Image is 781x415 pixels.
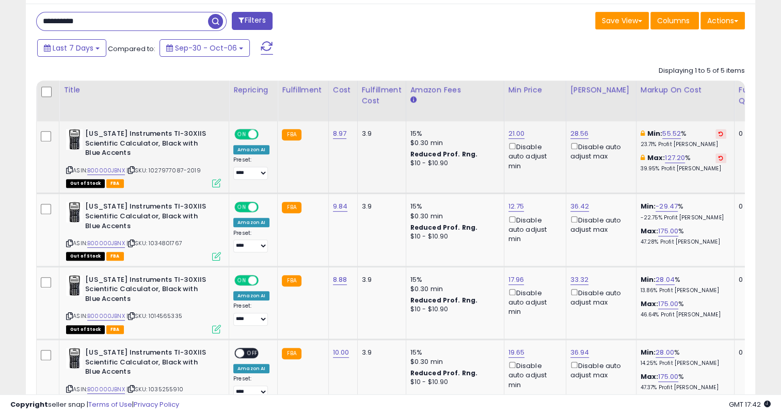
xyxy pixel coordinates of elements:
button: Columns [650,12,699,29]
span: Sep-30 - Oct-06 [175,43,237,53]
a: Terms of Use [88,400,132,409]
div: ASIN: [66,129,221,186]
b: Min: [641,201,656,211]
div: $10 - $10.90 [410,232,496,241]
div: 0 [739,129,771,138]
a: -29.47 [656,201,678,212]
span: | SKU: 1027977087-2019 [126,166,201,174]
button: Filters [232,12,272,30]
div: Preset: [233,230,269,253]
div: $0.30 min [410,357,496,366]
div: $10 - $10.90 [410,305,496,314]
span: FBA [106,179,124,188]
div: Amazon AI [233,364,269,373]
strong: Copyright [10,400,48,409]
div: 0 [739,202,771,211]
a: 21.00 [508,129,525,139]
div: Disable auto adjust min [508,214,558,244]
div: $0.30 min [410,212,496,221]
span: All listings that are currently out of stock and unavailable for purchase on Amazon [66,179,105,188]
b: Reduced Prof. Rng. [410,369,478,377]
div: % [641,372,726,391]
div: Disable auto adjust min [508,141,558,171]
b: [US_STATE] Instruments TI-30XIIS Scientific Calculator, Black with Blue Accents [85,129,211,161]
small: FBA [282,275,301,286]
div: % [641,129,726,148]
p: 23.71% Profit [PERSON_NAME] [641,141,726,148]
a: 9.84 [333,201,348,212]
span: OFF [257,276,274,284]
b: Max: [641,226,659,236]
p: 47.28% Profit [PERSON_NAME] [641,238,726,246]
p: -22.75% Profit [PERSON_NAME] [641,214,726,221]
div: 15% [410,348,496,357]
a: 28.56 [570,129,589,139]
span: All listings that are currently out of stock and unavailable for purchase on Amazon [66,325,105,334]
div: ASIN: [66,202,221,259]
div: % [641,348,726,367]
a: B00000JBNX [87,239,125,248]
a: B00000JBNX [87,166,125,175]
b: Max: [641,299,659,309]
div: Amazon AI [233,218,269,227]
a: 175.00 [658,372,678,382]
b: [US_STATE] Instruments TI-30XIIS Scientific Calculator, Black with Blue Accents [85,348,211,379]
p: 47.37% Profit [PERSON_NAME] [641,384,726,391]
a: 19.65 [508,347,525,358]
a: 8.97 [333,129,347,139]
small: FBA [282,202,301,213]
button: Actions [700,12,745,29]
div: $0.30 min [410,284,496,294]
div: seller snap | | [10,400,179,410]
b: Min: [641,275,656,284]
a: 10.00 [333,347,349,358]
span: Last 7 Days [53,43,93,53]
div: 15% [410,202,496,211]
span: All listings that are currently out of stock and unavailable for purchase on Amazon [66,252,105,261]
img: 417kscOyF7L._SL40_.jpg [66,275,83,296]
div: $10 - $10.90 [410,159,496,168]
div: Preset: [233,156,269,180]
div: 3.9 [362,129,398,138]
div: Repricing [233,85,273,95]
b: Min: [641,347,656,357]
a: B00000JBNX [87,312,125,321]
img: 417kscOyF7L._SL40_.jpg [66,348,83,369]
div: Preset: [233,375,269,398]
b: Reduced Prof. Rng. [410,150,478,158]
div: Markup on Cost [641,85,730,95]
div: Disable auto adjust min [508,287,558,317]
p: 13.86% Profit [PERSON_NAME] [641,287,726,294]
small: FBA [282,129,301,140]
div: Disable auto adjust max [570,141,628,161]
b: Max: [641,372,659,381]
div: Amazon AI [233,291,269,300]
div: % [641,227,726,246]
small: FBA [282,348,301,359]
span: OFF [257,203,274,212]
a: 55.52 [662,129,681,139]
div: ASIN: [66,275,221,332]
div: Disable auto adjust max [570,287,628,307]
div: Amazon Fees [410,85,500,95]
div: Disable auto adjust min [508,360,558,390]
span: | SKU: 1034801767 [126,239,182,247]
b: [US_STATE] Instruments TI-30XIIS Scientific Calculator, Black with Blue Accents [85,202,211,233]
div: Cost [333,85,353,95]
b: [US_STATE] Instruments TI-30XIIS Scientific Calculator, Black with Blue Accents [85,275,211,307]
a: 28.04 [656,275,675,285]
a: 28.00 [656,347,674,358]
th: The percentage added to the cost of goods (COGS) that forms the calculator for Min & Max prices. [636,81,734,121]
div: Fulfillable Quantity [739,85,774,106]
div: % [641,153,726,172]
div: 15% [410,129,496,138]
div: % [641,202,726,221]
div: 0 [739,348,771,357]
span: FBA [106,252,124,261]
button: Save View [595,12,649,29]
img: 417kscOyF7L._SL40_.jpg [66,129,83,150]
b: Min: [647,129,663,138]
div: Amazon AI [233,145,269,154]
div: Displaying 1 to 5 of 5 items [659,66,745,76]
span: 2025-10-14 17:42 GMT [729,400,771,409]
